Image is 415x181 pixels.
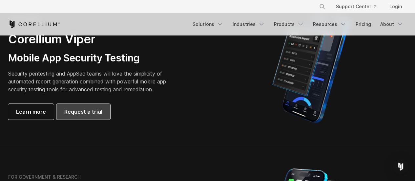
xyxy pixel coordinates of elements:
[270,18,308,30] a: Products
[64,108,102,116] span: Request a trial
[16,108,46,116] span: Learn more
[8,70,176,93] p: Security pentesting and AppSec teams will love the simplicity of automated report generation comb...
[331,1,382,12] a: Support Center
[8,174,81,180] h6: FOR GOVERNMENT & RESEARCH
[8,20,60,28] a: Corellium Home
[311,1,407,12] div: Navigation Menu
[393,159,408,174] div: Open Intercom Messenger
[229,18,269,30] a: Industries
[8,52,176,64] h3: Mobile App Security Testing
[309,18,350,30] a: Resources
[316,1,328,12] button: Search
[56,104,110,120] a: Request a trial
[189,18,227,30] a: Solutions
[376,18,407,30] a: About
[189,18,407,30] div: Navigation Menu
[384,1,407,12] a: Login
[261,11,360,126] img: Corellium MATRIX automated report on iPhone showing app vulnerability test results across securit...
[8,32,176,47] h2: Corellium Viper
[352,18,375,30] a: Pricing
[8,104,54,120] a: Learn more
